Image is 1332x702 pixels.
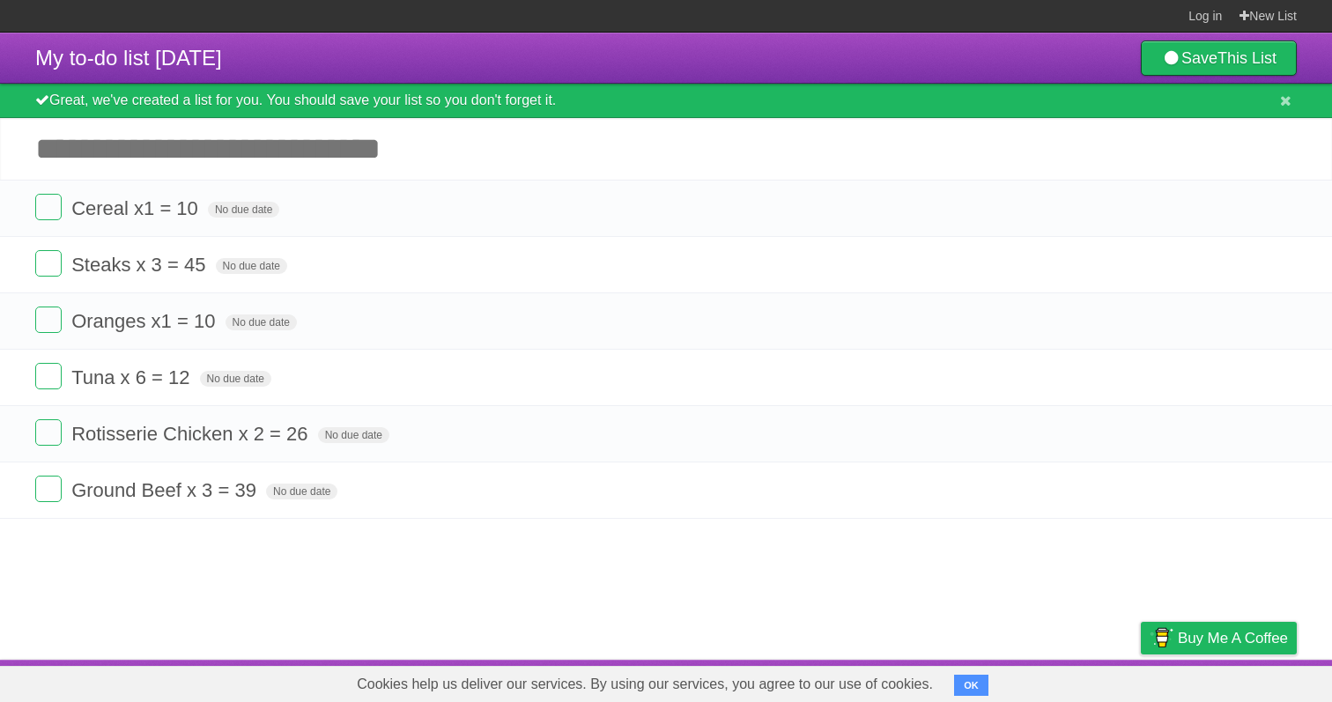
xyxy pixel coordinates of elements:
[1141,622,1297,654] a: Buy me a coffee
[35,46,222,70] span: My to-do list [DATE]
[1141,41,1297,76] a: SaveThis List
[226,314,297,330] span: No due date
[965,664,1036,698] a: Developers
[71,197,203,219] span: Cereal x1 = 10
[71,310,219,332] span: Oranges x1 = 10
[1217,49,1276,67] b: This List
[266,484,337,499] span: No due date
[71,423,312,445] span: Rotisserie Chicken x 2 = 26
[208,202,279,218] span: No due date
[1178,623,1288,654] span: Buy me a coffee
[1150,623,1173,653] img: Buy me a coffee
[35,194,62,220] label: Done
[35,250,62,277] label: Done
[318,427,389,443] span: No due date
[35,307,62,333] label: Done
[954,675,988,696] button: OK
[216,258,287,274] span: No due date
[1058,664,1097,698] a: Terms
[71,254,210,276] span: Steaks x 3 = 45
[339,667,951,702] span: Cookies help us deliver our services. By using our services, you agree to our use of cookies.
[35,363,62,389] label: Done
[906,664,943,698] a: About
[71,366,194,388] span: Tuna x 6 = 12
[71,479,261,501] span: Ground Beef x 3 = 39
[1186,664,1297,698] a: Suggest a feature
[200,371,271,387] span: No due date
[35,476,62,502] label: Done
[35,419,62,446] label: Done
[1118,664,1164,698] a: Privacy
